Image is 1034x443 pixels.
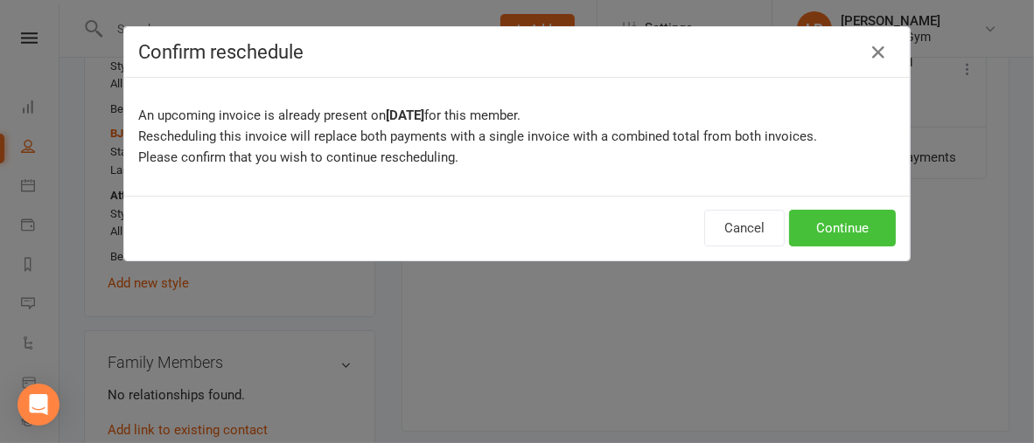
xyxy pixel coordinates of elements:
[138,105,896,168] p: An upcoming invoice is already present on for this member. Rescheduling this invoice will replace...
[789,210,896,246] button: Continue
[704,210,785,246] button: Cancel
[138,41,896,63] h4: Confirm reschedule
[864,38,892,66] button: Close
[386,107,424,123] b: [DATE]
[17,384,59,426] div: Open Intercom Messenger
